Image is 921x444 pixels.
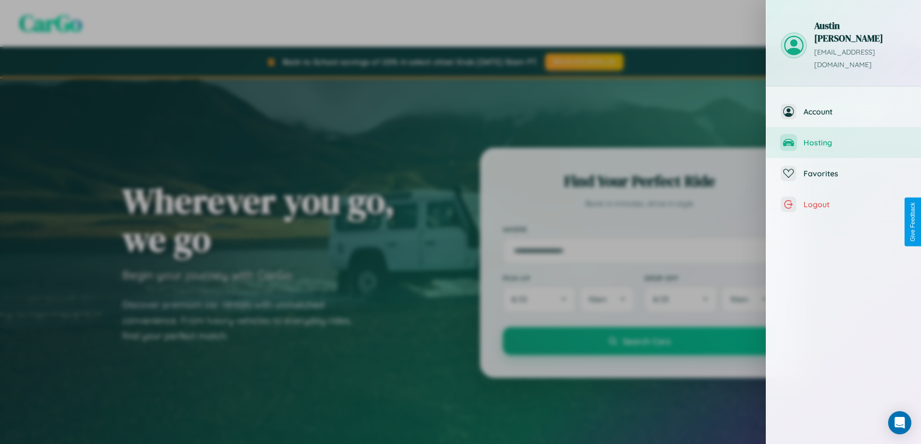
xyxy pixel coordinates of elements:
[804,200,906,209] span: Logout
[804,107,906,116] span: Account
[909,202,916,242] div: Give Feedback
[804,169,906,178] span: Favorites
[888,411,911,434] div: Open Intercom Messenger
[766,127,921,158] button: Hosting
[814,19,906,44] h3: Austin [PERSON_NAME]
[766,189,921,220] button: Logout
[814,46,906,72] p: [EMAIL_ADDRESS][DOMAIN_NAME]
[766,158,921,189] button: Favorites
[766,96,921,127] button: Account
[804,138,906,147] span: Hosting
